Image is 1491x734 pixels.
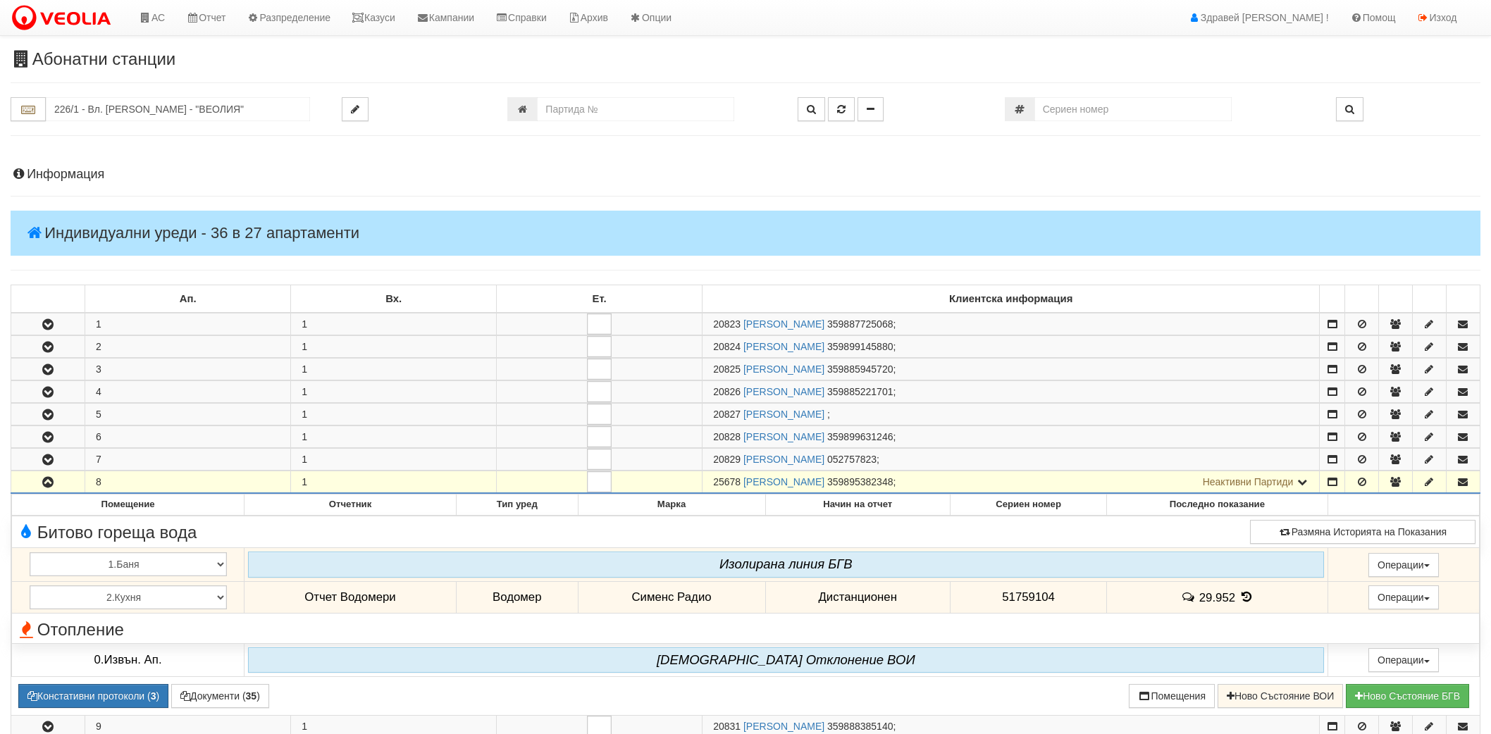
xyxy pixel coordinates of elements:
[743,341,824,352] a: [PERSON_NAME]
[743,386,824,397] a: [PERSON_NAME]
[180,293,197,304] b: Ап.
[703,359,1320,380] td: ;
[703,285,1320,313] td: Клиентска информация: No sort applied, sorting is disabled
[151,690,156,702] b: 3
[85,381,291,403] td: 4
[1345,285,1379,313] td: : No sort applied, sorting is disabled
[245,494,457,516] th: Отчетник
[713,454,741,465] span: Партида №
[291,404,497,425] td: 1
[11,285,85,313] td: : No sort applied, sorting is disabled
[578,494,765,516] th: Марка
[827,454,877,465] span: 052757823
[291,336,497,358] td: 1
[1446,285,1480,313] td: : No sort applied, sorting is disabled
[497,285,703,313] td: Ет.: No sort applied, sorting is disabled
[578,581,765,614] td: Сименс Радио
[85,449,291,471] td: 7
[703,449,1320,471] td: ;
[385,293,402,304] b: Вх.
[11,168,1480,182] h4: Информация
[743,454,824,465] a: [PERSON_NAME]
[11,50,1480,68] h3: Абонатни станции
[1368,648,1439,672] button: Операции
[713,363,741,375] span: Партида №
[713,721,741,732] span: Партида №
[827,318,893,330] span: 359887725068
[12,494,245,516] th: Помещение
[16,523,197,542] span: Битово гореща вода
[827,341,893,352] span: 359899145880
[703,381,1320,403] td: ;
[291,381,497,403] td: 1
[85,404,291,425] td: 5
[1129,684,1215,708] button: Помещения
[291,471,497,494] td: 1
[1250,520,1475,544] button: Размяна Историята на Показания
[18,684,168,708] button: Констативни протоколи (3)
[1239,590,1254,604] span: История на показанията
[713,386,741,397] span: Партида №
[827,431,893,442] span: 359899631246
[291,359,497,380] td: 1
[304,590,395,604] span: Отчет Водомери
[827,363,893,375] span: 359885945720
[85,426,291,448] td: 6
[1002,590,1055,604] span: 51759104
[11,4,118,33] img: VeoliaLogo.png
[291,285,497,313] td: Вх.: No sort applied, sorting is disabled
[703,426,1320,448] td: ;
[457,494,579,516] th: Тип уред
[703,313,1320,335] td: ;
[16,621,124,639] span: Отопление
[1180,590,1199,604] span: История на забележките
[246,690,257,702] b: 35
[743,431,824,442] a: [PERSON_NAME]
[719,556,853,571] i: Изолирана линия БГВ
[1320,285,1345,313] td: : No sort applied, sorting is disabled
[827,476,893,487] span: 359895382348
[1218,684,1343,708] button: Ново Състояние ВОИ
[85,313,291,335] td: 1
[1379,285,1413,313] td: : No sort applied, sorting is disabled
[949,293,1072,304] b: Клиентска информация
[703,404,1320,425] td: ;
[85,359,291,380] td: 3
[950,494,1106,516] th: Сериен номер
[12,643,245,676] td: 0.Извън. Ап.
[85,285,291,313] td: Ап.: No sort applied, sorting is disabled
[713,341,741,352] span: Партида №
[713,431,741,442] span: Партида №
[1199,590,1235,604] span: 29.952
[743,409,824,420] a: [PERSON_NAME]
[827,386,893,397] span: 359885221701
[765,581,950,614] td: Дистанционен
[85,336,291,358] td: 2
[291,449,497,471] td: 1
[743,721,824,732] a: [PERSON_NAME]
[1368,553,1439,577] button: Операции
[457,581,579,614] td: Водомер
[657,652,915,667] i: [DEMOGRAPHIC_DATA] Oтклонение ВОИ
[703,336,1320,358] td: ;
[713,409,741,420] span: Партида №
[765,494,950,516] th: Начин на отчет
[743,363,824,375] a: [PERSON_NAME]
[1413,285,1447,313] td: : No sort applied, sorting is disabled
[46,97,310,121] input: Абонатна станция
[713,318,741,330] span: Партида №
[827,721,893,732] span: 359888385140
[713,476,741,487] span: Партида №
[537,97,734,121] input: Партида №
[1346,684,1469,708] button: Новo Състояние БГВ
[1034,97,1232,121] input: Сериен номер
[85,471,291,494] td: 8
[171,684,269,708] button: Документи (35)
[743,318,824,330] a: [PERSON_NAME]
[743,476,824,487] a: [PERSON_NAME]
[291,313,497,335] td: 1
[703,471,1320,494] td: ;
[1368,585,1439,609] button: Операции
[11,211,1480,256] h4: Индивидуални уреди - 36 в 27 апартаменти
[593,293,607,304] b: Ет.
